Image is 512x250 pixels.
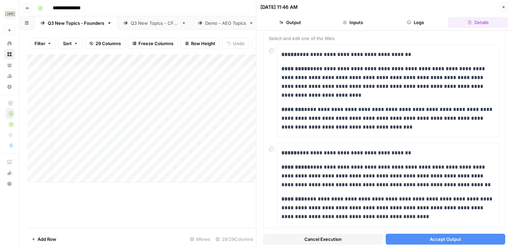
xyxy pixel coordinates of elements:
[222,38,249,49] button: Undo
[4,5,15,22] button: Workspace: Carta
[191,40,215,47] span: Row Height
[95,40,121,47] span: 29 Columns
[205,20,246,26] div: Demo - AEO Topics
[4,168,15,178] button: What's new?
[187,234,213,245] div: 6 Rows
[269,35,499,42] span: Select and edit one of the titles
[4,157,15,168] a: AirOps Academy
[118,16,192,30] a: Q3 New Topics - CFOs
[4,8,16,20] img: Carta Logo
[263,234,383,245] button: Cancel Execution
[386,234,506,245] button: Accept Output
[430,236,461,243] span: Accept Output
[4,71,15,81] a: Usage
[213,234,256,245] div: 29/29 Columns
[4,178,15,189] button: Help + Support
[38,236,56,243] span: Add Row
[180,38,220,49] button: Row Height
[192,16,259,30] a: Demo - AEO Topics
[448,17,508,28] button: Details
[4,60,15,71] a: Your Data
[85,38,125,49] button: 29 Columns
[48,20,104,26] div: Q3 New Topics - Founders
[138,40,173,47] span: Freeze Columns
[35,16,118,30] a: Q3 New Topics - Founders
[128,38,178,49] button: Freeze Columns
[304,236,342,243] span: Cancel Execution
[59,38,82,49] button: Sort
[386,17,446,28] button: Logs
[260,17,320,28] button: Output
[27,234,60,245] button: Add Row
[4,49,15,60] a: Browse
[233,40,244,47] span: Undo
[4,38,15,49] a: Home
[260,4,298,11] div: [DATE] 11:46 AM
[4,168,15,178] div: What's new?
[35,40,45,47] span: Filter
[63,40,72,47] span: Sort
[30,38,56,49] button: Filter
[323,17,383,28] button: Inputs
[131,20,179,26] div: Q3 New Topics - CFOs
[4,81,15,92] a: Settings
